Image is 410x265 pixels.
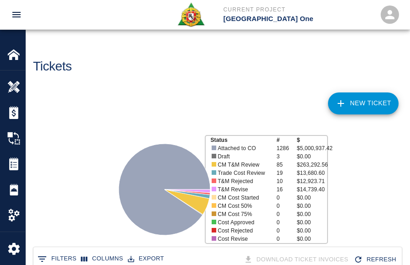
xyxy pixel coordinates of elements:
[277,169,297,177] p: 19
[224,14,351,24] p: [GEOGRAPHIC_DATA] One
[218,194,271,202] p: CM Cost Started
[218,235,271,243] p: Cost Revise
[218,177,271,185] p: T&M Rejected
[277,185,297,194] p: 16
[297,169,327,177] p: $13,680.60
[277,202,297,210] p: 0
[364,221,410,265] iframe: Chat Widget
[218,202,271,210] p: CM Cost 50%
[297,218,327,227] p: $0.00
[297,161,327,169] p: $263,292.56
[297,152,327,161] p: $0.00
[218,210,271,218] p: CM Cost 75%
[218,218,271,227] p: Cost Approved
[218,227,271,235] p: Cost Rejected
[297,136,327,144] p: $
[277,144,297,152] p: 1286
[218,152,271,161] p: Draft
[277,218,297,227] p: 0
[210,136,276,144] p: Status
[277,161,297,169] p: 85
[5,4,27,26] button: open drawer
[297,227,327,235] p: $0.00
[277,210,297,218] p: 0
[218,185,271,194] p: T&M Revise
[277,152,297,161] p: 3
[277,235,297,243] p: 0
[297,210,327,218] p: $0.00
[277,227,297,235] p: 0
[218,144,271,152] p: Attached to CO
[277,136,297,144] p: #
[277,194,297,202] p: 0
[328,92,399,114] a: NEW TICKET
[297,202,327,210] p: $0.00
[218,169,271,177] p: Trade Cost Review
[297,144,327,152] p: $5,000,937.42
[33,59,72,74] h1: Tickets
[297,194,327,202] p: $0.00
[297,235,327,243] p: $0.00
[224,5,351,14] p: Current Project
[277,177,297,185] p: 10
[177,2,205,27] img: Roger & Sons Concrete
[297,177,327,185] p: $12,923.71
[297,185,327,194] p: $14,739.40
[218,161,271,169] p: CM T&M Review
